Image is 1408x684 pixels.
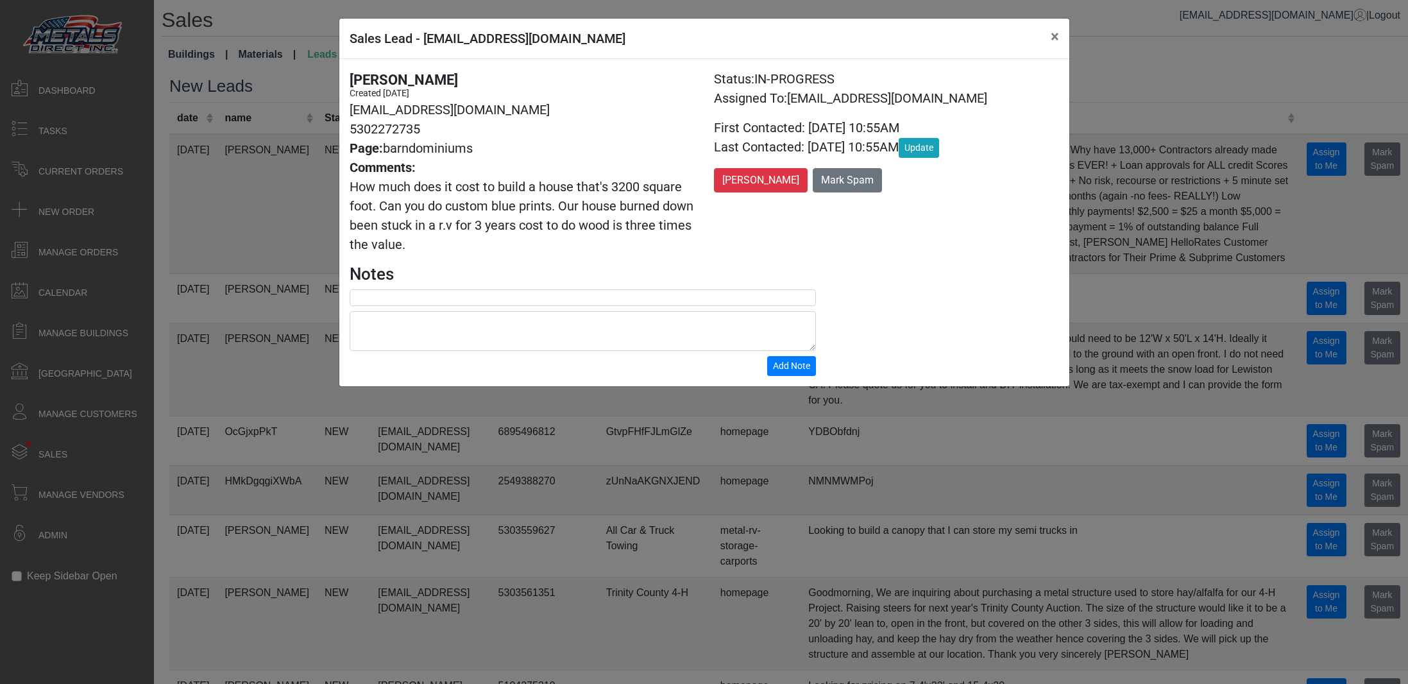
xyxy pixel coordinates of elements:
[773,361,810,371] span: Add Note
[1040,19,1069,55] button: Close
[350,264,1059,284] h3: Notes
[714,69,1059,89] div: Status:
[714,89,1059,108] div: Assigned To:
[350,87,695,100] div: Created [DATE]
[899,138,939,158] button: Update
[714,137,1059,158] div: Last Contacted: [DATE] 10:55AM
[350,158,695,254] div: How much does it cost to build a house that's 3200 square foot. Can you do custom blue prints. Ou...
[714,118,1059,137] div: First Contacted: [DATE] 10:55AM
[350,139,695,158] div: barndominiums
[813,168,882,192] button: Mark Spam
[350,69,695,90] div: [PERSON_NAME]
[350,100,695,139] div: [EMAIL_ADDRESS][DOMAIN_NAME] 5302272735
[350,160,416,175] strong: Comments:
[767,356,816,376] button: Add Note
[350,29,625,48] h5: Sales Lead - [EMAIL_ADDRESS][DOMAIN_NAME]
[350,141,383,156] strong: Page:
[754,71,835,87] span: IN-PROGRESS
[714,168,808,192] button: [PERSON_NAME]
[787,90,987,106] span: [EMAIL_ADDRESS][DOMAIN_NAME]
